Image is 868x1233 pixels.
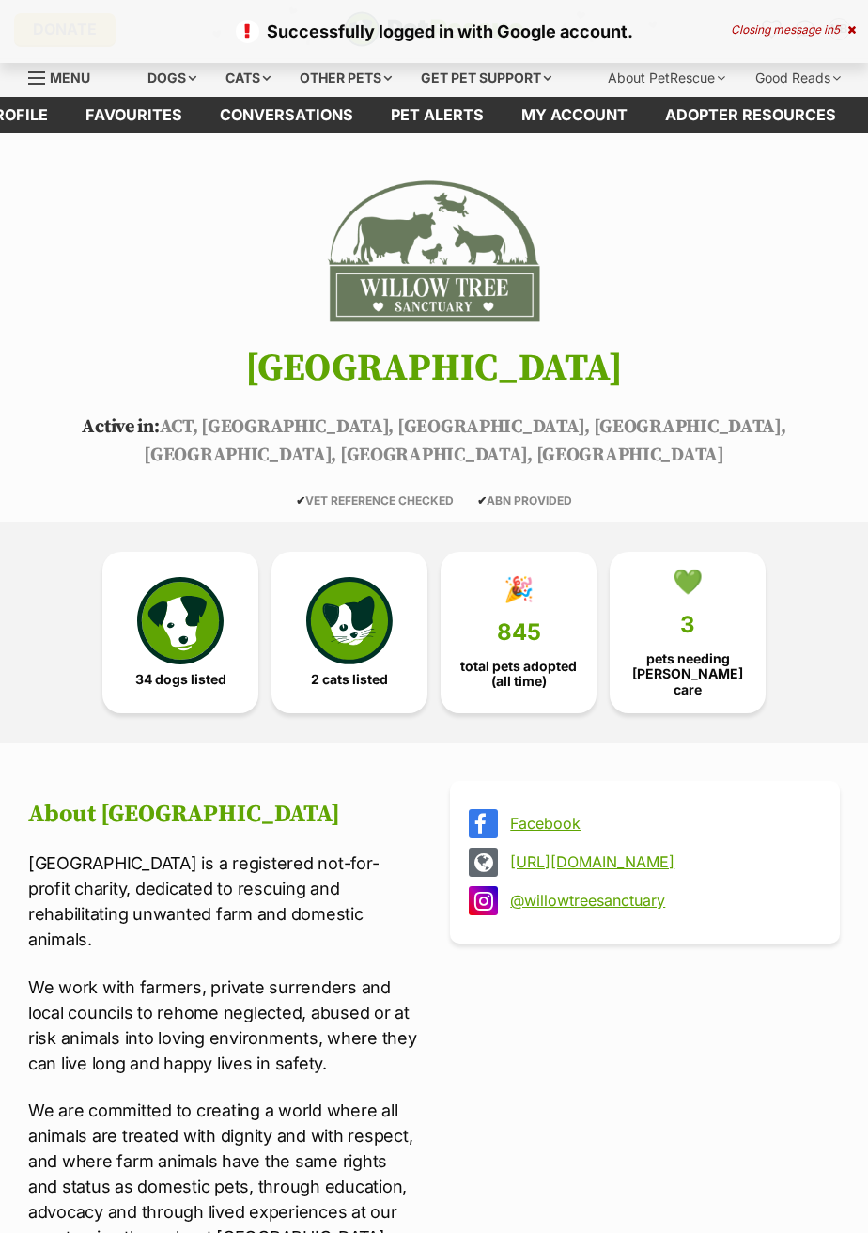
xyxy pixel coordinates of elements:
[610,552,766,713] a: 💚 3 pets needing [PERSON_NAME] care
[503,97,646,133] a: My account
[742,59,854,97] div: Good Reads
[408,59,565,97] div: Get pet support
[28,59,103,93] a: Menu
[504,575,534,603] div: 🎉
[82,415,159,439] span: Active in:
[510,892,814,909] a: @willowtreesanctuary
[477,493,487,507] icon: ✔
[201,97,372,133] a: conversations
[441,552,597,713] a: 🎉 845 total pets adopted (all time)
[595,59,738,97] div: About PetRescue
[271,552,427,713] a: 2 cats listed
[626,651,750,696] span: pets needing [PERSON_NAME] care
[477,493,572,507] span: ABN PROVIDED
[311,672,388,687] span: 2 cats listed
[287,59,405,97] div: Other pets
[50,70,90,86] span: Menu
[510,853,814,870] a: [URL][DOMAIN_NAME]
[296,493,454,507] span: VET REFERENCE CHECKED
[137,577,224,663] img: petrescue-icon-eee76f85a60ef55c4a1927667547b313a7c0e82042636edf73dce9c88f694885.svg
[212,59,284,97] div: Cats
[67,97,201,133] a: Favourites
[457,659,581,689] span: total pets adopted (all time)
[646,97,855,133] a: Adopter resources
[497,619,541,646] span: 845
[296,493,305,507] icon: ✔
[680,612,695,638] span: 3
[327,171,541,331] img: Willow Tree Sanctuary
[673,568,703,596] div: 💚
[134,59,209,97] div: Dogs
[102,552,258,713] a: 34 dogs listed
[28,975,418,1076] p: We work with farmers, private surrenders and local councils to rehome neglected, abused or at ris...
[28,801,418,829] h2: About [GEOGRAPHIC_DATA]
[510,815,814,832] a: Facebook
[372,97,503,133] a: Pet alerts
[135,672,226,687] span: 34 dogs listed
[28,851,418,952] p: [GEOGRAPHIC_DATA] is a registered not-for-profit charity, dedicated to rescuing and rehabilitatin...
[306,577,393,663] img: cat-icon-068c71abf8fe30c970a85cd354bc8e23425d12f6e8612795f06af48be43a487a.svg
